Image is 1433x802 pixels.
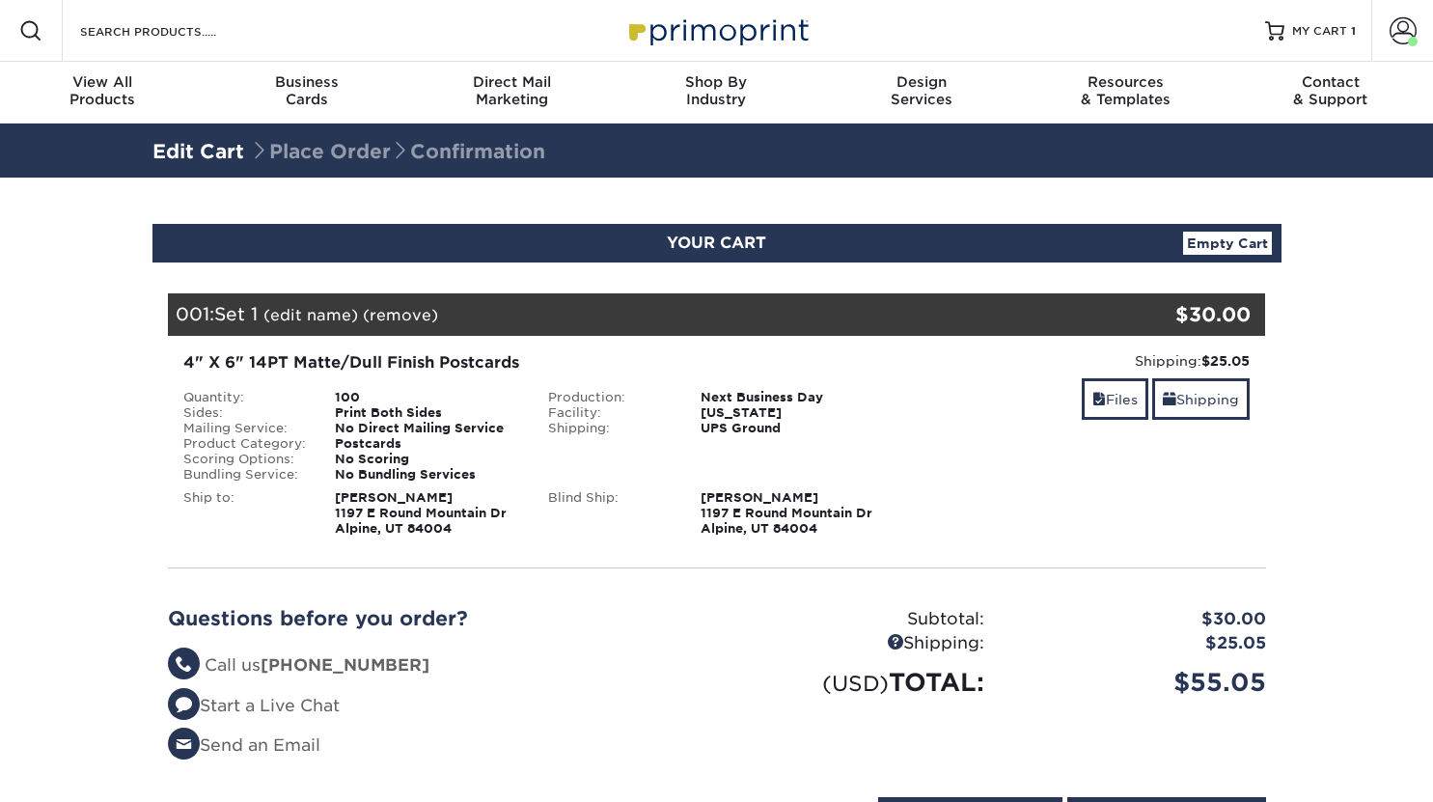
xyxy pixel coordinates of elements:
div: Postcards [320,436,534,452]
span: Place Order Confirmation [250,140,545,163]
div: Subtotal: [717,607,999,632]
a: Empty Cart [1183,232,1272,255]
a: (remove) [363,306,438,324]
img: Primoprint [620,10,813,51]
h2: Questions before you order? [168,607,703,630]
div: & Templates [1024,73,1228,108]
div: No Direct Mailing Service [320,421,534,436]
small: (USD) [822,671,889,696]
div: & Support [1228,73,1433,108]
div: TOTAL: [717,664,999,701]
a: (edit name) [263,306,358,324]
span: Direct Mail [409,73,614,91]
a: Shop ByIndustry [614,62,818,124]
input: SEARCH PRODUCTS..... [78,19,266,42]
div: UPS Ground [686,421,899,436]
div: Quantity: [169,390,321,405]
a: Shipping [1152,378,1250,420]
div: Shipping: [717,631,999,656]
span: 1 [1351,24,1356,38]
div: Blind Ship: [534,490,686,537]
div: $30.00 [1083,300,1252,329]
div: No Bundling Services [320,467,534,483]
div: Ship to: [169,490,321,537]
div: Production: [534,390,686,405]
strong: [PERSON_NAME] 1197 E Round Mountain Dr Alpine, UT 84004 [701,490,872,536]
div: 4" X 6" 14PT Matte/Dull Finish Postcards [183,351,885,374]
span: Design [819,73,1024,91]
div: Sides: [169,405,321,421]
strong: [PERSON_NAME] 1197 E Round Mountain Dr Alpine, UT 84004 [335,490,507,536]
div: Industry [614,73,818,108]
div: Facility: [534,405,686,421]
span: shipping [1163,392,1176,407]
span: Shop By [614,73,818,91]
span: Resources [1024,73,1228,91]
a: Contact& Support [1228,62,1433,124]
a: Direct MailMarketing [409,62,614,124]
strong: $25.05 [1201,353,1250,369]
a: BusinessCards [205,62,409,124]
div: Product Category: [169,436,321,452]
span: MY CART [1292,23,1347,40]
div: 001: [168,293,1083,336]
div: Mailing Service: [169,421,321,436]
a: Edit Cart [152,140,244,163]
li: Call us [168,653,703,678]
a: Send an Email [168,735,320,755]
div: Scoring Options: [169,452,321,467]
span: Contact [1228,73,1433,91]
div: Cards [205,73,409,108]
div: Shipping: [534,421,686,436]
span: YOUR CART [667,234,766,252]
div: No Scoring [320,452,534,467]
span: Business [205,73,409,91]
span: files [1092,392,1106,407]
div: $30.00 [999,607,1281,632]
div: [US_STATE] [686,405,899,421]
div: $55.05 [999,664,1281,701]
div: Next Business Day [686,390,899,405]
div: Bundling Service: [169,467,321,483]
a: DesignServices [819,62,1024,124]
div: Print Both Sides [320,405,534,421]
div: $25.05 [999,631,1281,656]
strong: [PHONE_NUMBER] [261,655,429,675]
a: Resources& Templates [1024,62,1228,124]
a: Files [1082,378,1148,420]
div: Marketing [409,73,614,108]
span: Set 1 [214,303,258,324]
a: Start a Live Chat [168,696,340,715]
div: Services [819,73,1024,108]
div: Shipping: [914,351,1251,371]
div: 100 [320,390,534,405]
